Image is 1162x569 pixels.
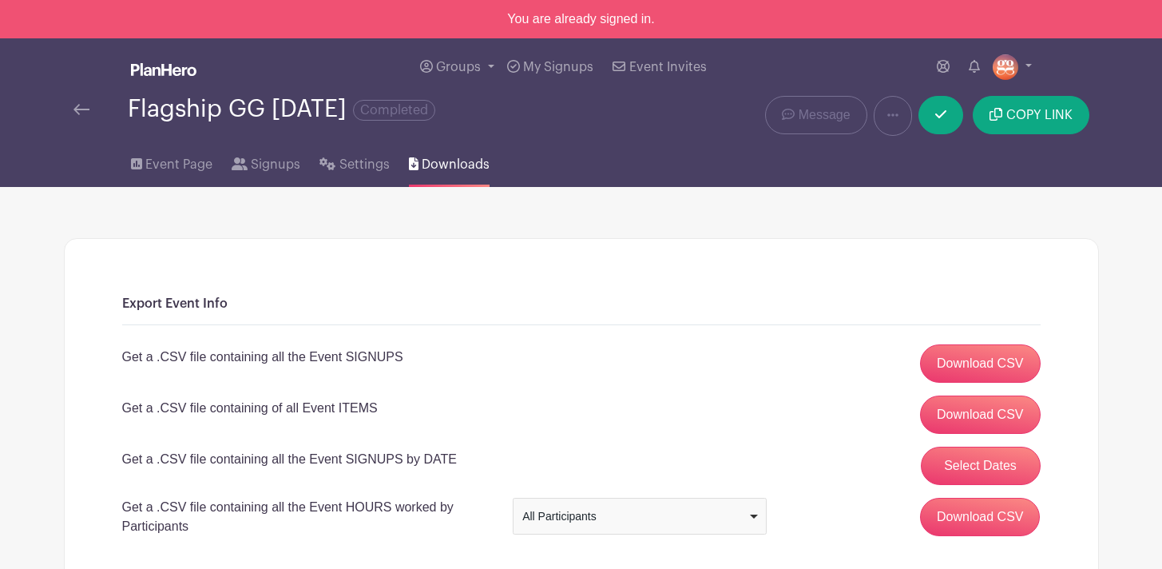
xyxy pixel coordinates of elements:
a: Event Invites [606,38,712,96]
span: Signups [251,155,300,174]
a: Signups [232,136,300,187]
span: Event Invites [629,61,707,74]
a: Settings [319,136,389,187]
p: Get a .CSV file containing all the Event HOURS worked by Participants [122,498,494,536]
a: Message [765,96,867,134]
span: Message [799,105,851,125]
button: COPY LINK [973,96,1089,134]
a: Downloads [409,136,490,187]
span: Completed [353,100,435,121]
img: logo_white-6c42ec7e38ccf1d336a20a19083b03d10ae64f83f12c07503d8b9e83406b4c7d.svg [131,63,196,76]
a: My Signups [501,38,600,96]
a: Download CSV [920,344,1041,383]
span: Groups [436,61,481,74]
span: Downloads [422,155,490,174]
span: Event Page [145,155,212,174]
a: Download CSV [920,396,1041,434]
p: Get a .CSV file containing all the Event SIGNUPS by DATE [122,450,457,469]
a: Groups [414,38,501,96]
input: Download CSV [920,498,1041,536]
button: Select Dates [921,447,1041,485]
span: My Signups [523,61,593,74]
h6: Export Event Info [122,296,1041,312]
div: All Participants [522,508,747,525]
div: Flagship GG [DATE] [128,96,435,122]
span: Settings [339,155,390,174]
img: back-arrow-29a5d9b10d5bd6ae65dc969a981735edf675c4d7a1fe02e03b50dbd4ba3cdb55.svg [73,104,89,115]
p: Get a .CSV file containing all the Event SIGNUPS [122,348,403,367]
img: gg-logo-planhero-final.png [993,54,1018,80]
p: Get a .CSV file containing of all Event ITEMS [122,399,378,418]
span: COPY LINK [1006,109,1073,121]
a: Event Page [131,136,212,187]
